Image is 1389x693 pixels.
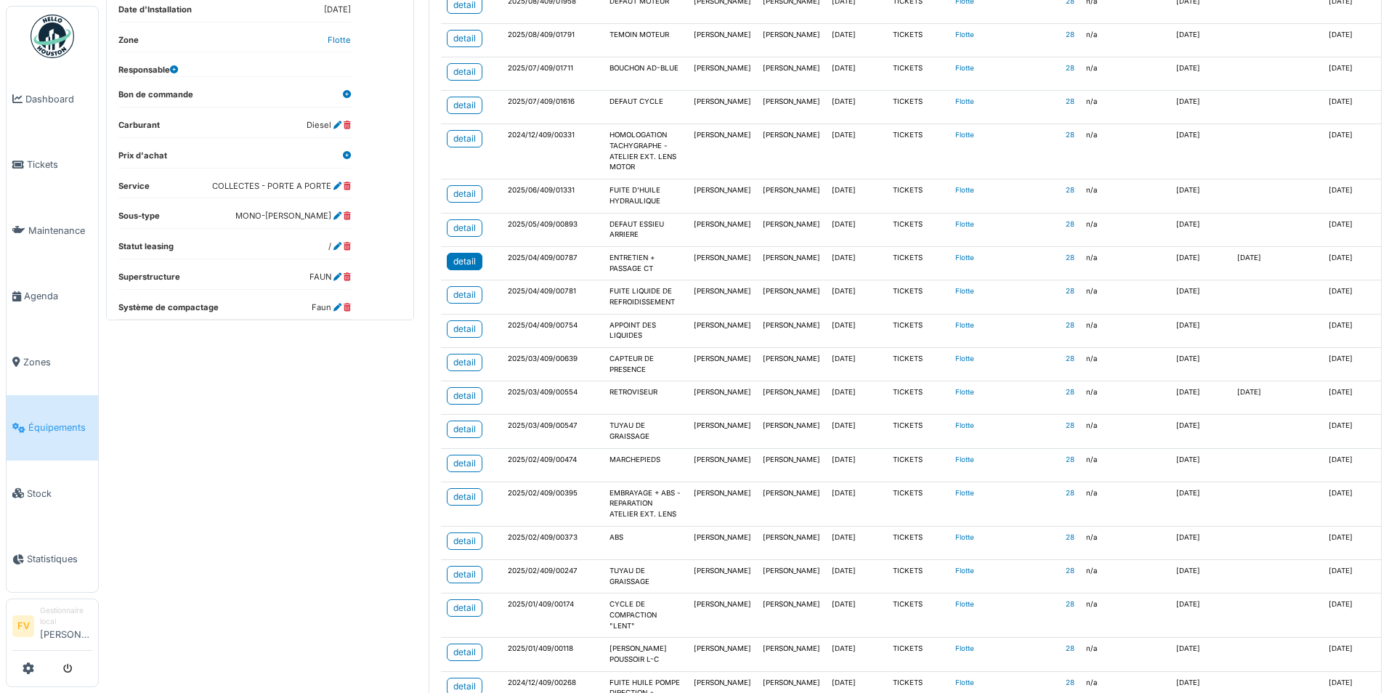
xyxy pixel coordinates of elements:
[1080,179,1170,213] td: n/a
[955,220,974,228] a: Flotte
[453,680,476,693] div: detail
[1066,678,1074,686] a: 28
[688,482,757,526] td: [PERSON_NAME]
[453,323,476,336] div: detail
[28,421,92,434] span: Équipements
[1066,64,1074,72] a: 28
[688,526,757,559] td: [PERSON_NAME]
[447,30,482,47] a: detail
[1080,57,1170,91] td: n/a
[955,489,974,497] a: Flotte
[1066,254,1074,262] a: 28
[1080,559,1170,593] td: n/a
[447,488,482,506] a: detail
[7,264,98,330] a: Agenda
[1231,381,1323,415] td: [DATE]
[826,559,887,593] td: [DATE]
[1170,57,1231,91] td: [DATE]
[757,24,826,57] td: [PERSON_NAME]
[447,532,482,550] a: detail
[955,455,974,463] a: Flotte
[453,646,476,659] div: detail
[453,490,476,503] div: detail
[27,552,92,566] span: Statistiques
[688,179,757,213] td: [PERSON_NAME]
[887,482,949,526] td: TICKETS
[1170,213,1231,246] td: [DATE]
[955,64,974,72] a: Flotte
[826,213,887,246] td: [DATE]
[447,63,482,81] a: detail
[1066,533,1074,541] a: 28
[502,559,604,593] td: 2025/02/409/00247
[955,533,974,541] a: Flotte
[235,210,351,222] dd: MONO-[PERSON_NAME]
[757,246,826,280] td: [PERSON_NAME]
[40,605,92,647] li: [PERSON_NAME]
[453,222,476,235] div: detail
[688,314,757,347] td: [PERSON_NAME]
[7,198,98,264] a: Maintenance
[604,559,688,593] td: TUYAU DE GRAISSAGE
[1170,314,1231,347] td: [DATE]
[118,119,160,137] dt: Carburant
[453,535,476,548] div: detail
[453,568,476,581] div: detail
[447,97,482,114] a: detail
[1066,220,1074,228] a: 28
[688,24,757,57] td: [PERSON_NAME]
[887,593,949,638] td: TICKETS
[604,638,688,671] td: [PERSON_NAME] POUSSOIR L-C
[502,526,604,559] td: 2025/02/409/00373
[1066,186,1074,194] a: 28
[502,280,604,314] td: 2025/04/409/00781
[604,593,688,638] td: CYCLE DE COMPACTION "LENT"
[887,91,949,124] td: TICKETS
[1170,593,1231,638] td: [DATE]
[7,461,98,527] a: Stock
[453,255,476,268] div: detail
[307,119,351,131] dd: Diesel
[1066,567,1074,575] a: 28
[1170,280,1231,314] td: [DATE]
[453,601,476,615] div: detail
[955,287,974,295] a: Flotte
[502,124,604,179] td: 2024/12/409/00331
[118,34,139,52] dt: Zone
[887,246,949,280] td: TICKETS
[604,124,688,179] td: HOMOLOGATION TACHYGRAPHE - ATELIER EXT. LENS MOTOR
[447,185,482,203] a: detail
[688,57,757,91] td: [PERSON_NAME]
[955,31,974,38] a: Flotte
[453,457,476,470] div: detail
[887,280,949,314] td: TICKETS
[688,415,757,448] td: [PERSON_NAME]
[328,240,351,253] dd: /
[887,314,949,347] td: TICKETS
[955,388,974,396] a: Flotte
[453,65,476,78] div: detail
[118,240,174,259] dt: Statut leasing
[1170,526,1231,559] td: [DATE]
[826,91,887,124] td: [DATE]
[688,91,757,124] td: [PERSON_NAME]
[955,186,974,194] a: Flotte
[28,224,92,238] span: Maintenance
[502,91,604,124] td: 2025/07/409/01616
[12,615,34,637] li: FV
[24,289,92,303] span: Agenda
[955,354,974,362] a: Flotte
[1080,638,1170,671] td: n/a
[1066,421,1074,429] a: 28
[453,288,476,301] div: detail
[7,132,98,198] a: Tickets
[502,179,604,213] td: 2025/06/409/01331
[1080,348,1170,381] td: n/a
[604,91,688,124] td: DEFAUT CYCLE
[887,526,949,559] td: TICKETS
[453,389,476,402] div: detail
[955,131,974,139] a: Flotte
[688,348,757,381] td: [PERSON_NAME]
[502,213,604,246] td: 2025/05/409/00893
[826,348,887,381] td: [DATE]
